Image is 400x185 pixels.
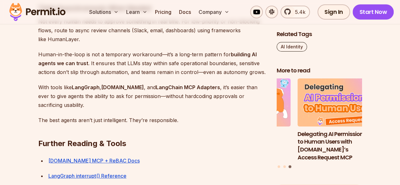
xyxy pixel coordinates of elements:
[72,84,100,90] strong: LangGraph
[206,78,291,162] li: 2 of 3
[277,42,307,52] a: AI Identity
[38,83,267,109] p: With tools like , , and , it’s easier than ever to give agents the ability to ask for permission—...
[289,165,292,168] button: Go to slide 3
[317,4,350,20] a: Sign In
[280,6,310,18] a: 5.4k
[38,116,267,125] p: The best agents aren’t just intelligent. They’re responsible.
[206,130,291,146] h3: Why JWTs Can’t Handle AI Agent Access
[206,78,291,126] img: Why JWTs Can’t Handle AI Agent Access
[38,51,257,66] strong: building AI agents we can trust
[277,78,362,169] div: Posts
[298,78,383,162] a: Delegating AI Permissions to Human Users with Permit.io’s Access Request MCPDelegating AI Permiss...
[48,173,126,179] a: LangGraph interrupt() Reference
[196,6,232,18] button: Company
[277,67,362,75] h2: More to read
[38,17,267,44] p: Not every human needs to approve something in real time. For low-priority or non-blocking flows, ...
[176,6,194,18] a: Docs
[283,165,286,168] button: Go to slide 2
[124,6,150,18] button: Learn
[298,78,383,162] li: 3 of 3
[87,6,121,18] button: Solutions
[277,30,362,38] h2: Related Tags
[298,78,383,126] img: Delegating AI Permissions to Human Users with Permit.io’s Access Request MCP
[48,157,140,164] a: [DOMAIN_NAME] MCP + ReBAC Docs
[38,113,267,149] h2: Further Reading & Tools
[278,165,280,168] button: Go to slide 1
[38,50,267,77] p: Human-in-the-loop is not a temporary workaround—it’s a long-term pattern for . It ensures that LL...
[152,6,174,18] a: Pricing
[101,84,144,90] strong: [DOMAIN_NAME]
[353,4,394,20] a: Start Now
[6,1,68,23] img: Permit logo
[298,130,383,161] h3: Delegating AI Permissions to Human Users with [DOMAIN_NAME]’s Access Request MCP
[156,84,220,90] strong: LangChain MCP Adapters
[291,8,305,16] span: 5.4k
